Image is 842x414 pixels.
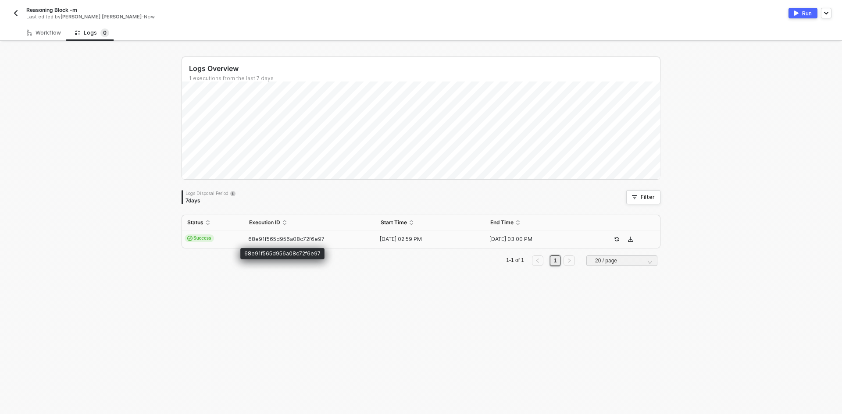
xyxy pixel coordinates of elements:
[375,236,478,243] div: [DATE] 02:59 PM
[185,234,214,242] span: Success
[100,28,109,37] sup: 0
[187,236,193,241] span: icon-cards
[11,8,21,18] button: back
[189,64,660,73] div: Logs Overview
[628,237,633,242] span: icon-download
[27,29,61,36] div: Workflow
[505,255,525,266] li: 1-1 of 1
[531,255,545,266] li: Previous Page
[485,236,588,243] div: [DATE] 03:00 PM
[249,219,280,226] span: Execution ID
[535,258,540,263] span: left
[592,256,652,265] input: Page Size
[186,197,235,204] div: 7 days
[12,10,19,17] img: back
[187,219,203,226] span: Status
[248,236,325,242] span: 68e91f565d956a08c72f6e97
[550,255,560,266] li: 1
[586,255,657,269] div: Page Size
[186,190,235,196] div: Logs Disposal Period
[381,219,407,226] span: Start Time
[562,255,576,266] li: Next Page
[802,10,812,17] div: Run
[641,194,655,201] div: Filter
[26,6,77,14] span: Reasoning Block -m
[182,215,244,230] th: Status
[788,8,817,18] button: activateRun
[375,215,485,230] th: Start Time
[61,14,142,20] span: [PERSON_NAME] [PERSON_NAME]
[26,14,401,20] div: Last edited by - Now
[794,11,799,16] img: activate
[614,237,619,242] span: icon-success-page
[240,248,325,259] div: 68e91f565d956a08c72f6e97
[626,190,660,204] button: Filter
[551,256,560,265] a: 1
[189,75,660,82] div: 1 executions from the last 7 days
[75,28,109,37] div: Logs
[244,215,375,230] th: Execution ID
[564,255,575,266] button: right
[595,254,652,267] span: 20 / page
[485,215,595,230] th: End Time
[567,258,572,263] span: right
[532,255,543,266] button: left
[490,219,514,226] span: End Time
